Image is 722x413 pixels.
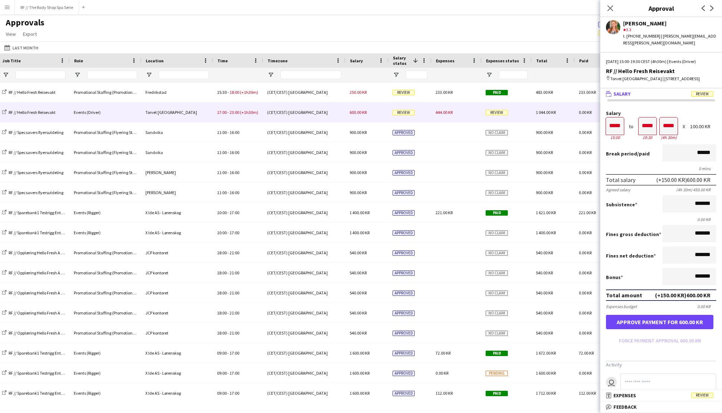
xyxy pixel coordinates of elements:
[393,250,415,256] span: Approved
[606,292,642,299] div: Total amount
[230,370,239,376] span: 17:00
[141,283,213,303] div: JCP kontoret
[69,363,141,383] div: Events (Rigger)
[350,290,367,296] span: 540.00 KR
[536,170,553,175] span: 900.00 KR
[230,290,239,296] span: 21:00
[227,390,229,396] span: -
[141,102,213,122] div: Torvet [GEOGRAPHIC_DATA]
[393,290,415,296] span: Approved
[350,58,363,63] span: Salary
[23,31,37,37] span: Export
[227,310,229,316] span: -
[227,150,229,155] span: -
[9,350,76,356] span: RF // Sparebank1 Testrigg Entry Room
[69,323,141,343] div: Promotional Staffing (Promotional Staff)
[623,20,716,27] div: [PERSON_NAME]
[69,243,141,263] div: Promotional Staffing (Promotional Staff)
[268,72,274,78] button: Open Filter Menu
[9,250,91,255] span: RF // Opplæring Hello Fresh A Walk In The Park
[579,90,596,95] span: 233.00 KR
[69,102,141,122] div: Events (Driver)
[69,303,141,323] div: Promotional Staffing (Promotional Staff)
[579,150,592,155] span: 0.00 KR
[536,230,556,235] span: 1 400.00 KR
[350,170,367,175] span: 900.00 KR
[2,310,91,316] a: RF // Opplæring Hello Fresh A Walk In The Park
[350,390,370,396] span: 1 600.00 KR
[3,72,9,78] button: Open Filter Menu
[69,183,141,202] div: Promotional Staffing (Flyering Staff)
[350,230,370,235] span: 1 400.00 KR
[230,310,239,316] span: 21:00
[263,163,345,182] div: (CET/CEST) [GEOGRAPHIC_DATA]
[227,110,229,115] span: -
[2,390,76,396] a: RF // Sparebank1 Testrigg Entry Room
[579,230,592,235] span: 0.00 KR
[486,270,508,276] span: No claim
[9,330,91,336] span: RF // Opplæring Hello Fresh A Walk In The Park
[486,230,508,236] span: No claim
[3,43,40,52] button: Last Month
[579,310,592,316] span: 0.00 KR
[263,123,345,142] div: (CET/CEST) [GEOGRAPHIC_DATA]
[263,363,345,383] div: (CET/CEST) [GEOGRAPHIC_DATA]
[350,210,370,215] span: 1 400.00 KR
[74,72,81,78] button: Open Filter Menu
[227,290,229,296] span: -
[579,130,592,135] span: 0.00 KR
[69,343,141,363] div: Events (Rigger)
[406,71,427,79] input: Salary status Filter Input
[393,311,415,316] span: Approved
[263,82,345,102] div: (CET/CEST) [GEOGRAPHIC_DATA]
[579,250,592,255] span: 0.00 KR
[606,361,716,368] h3: Activity
[217,170,227,175] span: 11:00
[536,90,553,95] span: 483.00 KR
[600,4,722,13] h3: Approval
[393,130,415,135] span: Approved
[579,290,592,296] span: 0.00 KR
[9,390,76,396] span: RF // Sparebank1 Testrigg Entry Room
[606,68,716,74] div: RF // Hello Fresh Reisevakt
[227,170,229,175] span: -
[536,58,547,63] span: Total
[579,190,592,195] span: 0.00 KR
[2,110,56,115] a: RF // Hello Fresh Reisevakt
[217,250,227,255] span: 18:00
[536,390,556,396] span: 1 712.00 KR
[393,230,415,236] span: Approved
[435,370,448,376] span: 0.00 KR
[263,223,345,242] div: (CET/CEST) [GEOGRAPHIC_DATA]
[486,190,508,196] span: No claim
[536,330,553,336] span: 540.00 KR
[141,363,213,383] div: X Ide AS - Lørenskog
[606,274,623,280] label: Bonus
[486,311,508,316] span: No claim
[606,201,637,208] label: Subsistence
[2,270,91,275] a: RF // Opplæring Hello Fresh A Walk In The Park
[230,330,239,336] span: 21:00
[606,150,650,157] label: /paid
[606,150,637,157] span: Break period
[656,176,711,183] div: (+150.00 KR) 600.00 KR
[227,250,229,255] span: -
[350,190,367,195] span: 900.00 KR
[217,190,227,195] span: 11:00
[2,210,76,215] a: RF // Sparebank1 Testrigg Entry Room
[536,370,556,376] span: 1 600.00 KR
[240,90,258,95] span: (+1h30m)
[579,390,596,396] span: 112.00 KR
[613,404,637,410] span: Feedback
[230,190,239,195] span: 16:00
[435,390,453,396] span: 112.00 KR
[9,150,63,155] span: RF // Specsavers flyersutdeling
[9,290,91,296] span: RF // Opplæring Hello Fresh A Walk In The Park
[606,231,661,237] label: Fines gross deduction
[146,58,164,63] span: Location
[579,350,594,356] span: 72.00 KR
[9,310,91,316] span: RF // Opplæring Hello Fresh A Walk In The Park
[74,58,83,63] span: Role
[613,91,631,97] span: Salary
[217,90,227,95] span: 15:30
